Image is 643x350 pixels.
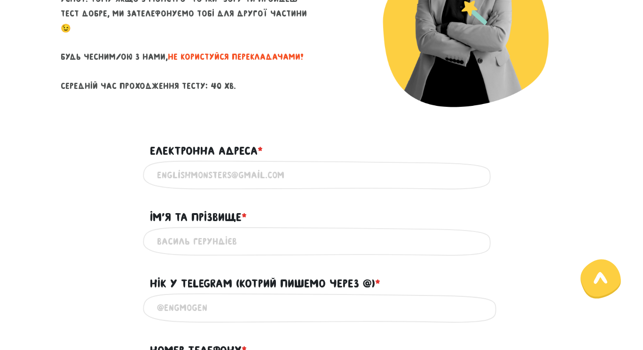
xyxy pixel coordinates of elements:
[157,231,486,252] input: Василь Герундієв
[157,297,486,318] input: @engmogen
[150,142,263,160] label: Електронна адреса
[157,165,486,186] input: englishmonsters@gmail.com
[168,52,304,62] span: не користуйся перекладачами!
[150,208,247,226] label: Ім'я та прізвище
[150,275,380,293] label: Нік у Telegram (котрий пишемо через @)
